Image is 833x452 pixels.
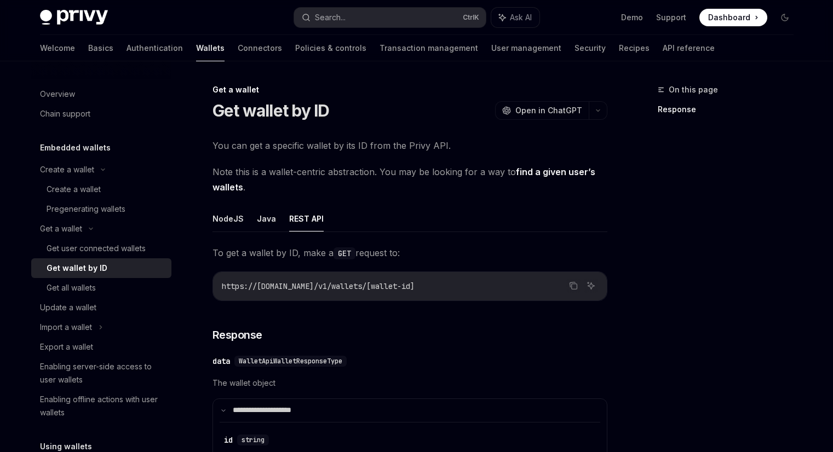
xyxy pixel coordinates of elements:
span: WalletApiWalletResponseType [239,357,342,366]
a: Welcome [40,35,75,61]
span: Dashboard [708,12,750,23]
code: GET [334,247,355,259]
a: Response [658,101,802,118]
a: Get user connected wallets [31,239,171,258]
a: API reference [663,35,715,61]
button: NodeJS [212,206,244,231]
span: Ask AI [510,12,532,23]
a: Basics [88,35,113,61]
span: string [242,436,265,444]
a: Policies & controls [295,35,366,61]
button: Copy the contents from the code block [566,279,581,293]
span: On this page [669,83,718,96]
div: Get a wallet [212,84,607,95]
div: Get wallet by ID [47,262,107,275]
div: Create a wallet [40,163,94,176]
button: Search...CtrlK [294,8,486,27]
div: Update a wallet [40,301,96,314]
span: Ctrl K [463,13,479,22]
a: Dashboard [699,9,767,26]
span: Open in ChatGPT [515,105,582,116]
div: Import a wallet [40,321,92,334]
a: User management [491,35,561,61]
a: Recipes [619,35,650,61]
div: id [224,434,233,445]
a: Export a wallet [31,337,171,357]
div: Search... [315,11,346,24]
span: Response [212,327,262,343]
div: Create a wallet [47,183,101,196]
button: Open in ChatGPT [495,101,589,120]
div: Get user connected wallets [47,242,146,255]
div: Overview [40,88,75,101]
a: Create a wallet [31,179,171,199]
div: data [212,356,230,367]
button: Ask AI [491,8,539,27]
button: Java [257,206,276,231]
h5: Embedded wallets [40,141,111,154]
div: Chain support [40,107,90,120]
a: Wallets [196,35,225,61]
a: Pregenerating wallets [31,199,171,219]
span: https://[DOMAIN_NAME]/v1/wallets/[wallet-id] [222,281,415,291]
div: Get a wallet [40,222,82,235]
a: Enabling offline actions with user wallets [31,390,171,422]
a: Get all wallets [31,278,171,298]
a: Overview [31,84,171,104]
div: Get all wallets [47,281,96,294]
h1: Get wallet by ID [212,101,330,120]
a: Enabling server-side access to user wallets [31,357,171,390]
a: Connectors [238,35,282,61]
span: You can get a specific wallet by its ID from the Privy API. [212,138,607,153]
button: Ask AI [584,279,598,293]
button: Toggle dark mode [776,9,794,26]
span: Note this is a wallet-centric abstraction. You may be looking for a way to . [212,164,607,195]
img: dark logo [40,10,108,25]
span: To get a wallet by ID, make a request to: [212,245,607,260]
a: Update a wallet [31,298,171,317]
span: The wallet object [212,376,607,390]
a: Get wallet by ID [31,258,171,278]
div: Enabling server-side access to user wallets [40,360,165,386]
a: Demo [621,12,643,23]
a: Security [575,35,606,61]
div: Pregenerating wallets [47,202,125,216]
button: REST API [289,206,324,231]
a: Support [656,12,686,23]
div: Export a wallet [40,340,93,354]
div: Enabling offline actions with user wallets [40,393,165,419]
a: Transaction management [380,35,478,61]
a: Chain support [31,104,171,124]
a: Authentication [127,35,183,61]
